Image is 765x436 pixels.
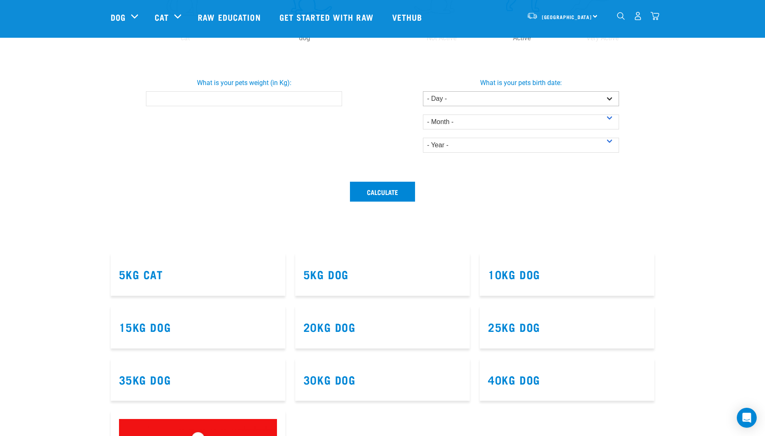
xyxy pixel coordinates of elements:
p: Not Active [403,33,480,43]
button: Calculate [350,182,415,202]
span: [GEOGRAPHIC_DATA] [542,15,592,18]
p: cat [128,33,243,43]
a: 5kg Dog [304,271,349,277]
label: What is your pets weight (in Kg): [104,78,384,88]
a: 40kg Dog [488,376,540,382]
a: 20kg Dog [304,324,356,330]
p: dog [247,33,362,43]
a: 15kg Dog [119,324,171,330]
a: 5kg Cat [119,271,163,277]
p: Very Active [564,33,641,43]
a: 30kg Dog [304,376,356,382]
a: Cat [155,11,169,23]
img: user.png [634,12,642,20]
a: Raw Education [189,0,271,34]
a: Dog [111,11,126,23]
a: Vethub [384,0,433,34]
a: 10kg Dog [488,271,540,277]
img: home-icon-1@2x.png [617,12,625,20]
label: What is your pets birth date: [381,78,661,88]
a: Get started with Raw [271,0,384,34]
a: 35kg Dog [119,376,171,382]
a: 25kg Dog [488,324,540,330]
img: van-moving.png [527,12,538,19]
img: home-icon@2x.png [651,12,659,20]
p: Active [483,33,561,43]
div: Open Intercom Messenger [737,408,757,428]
